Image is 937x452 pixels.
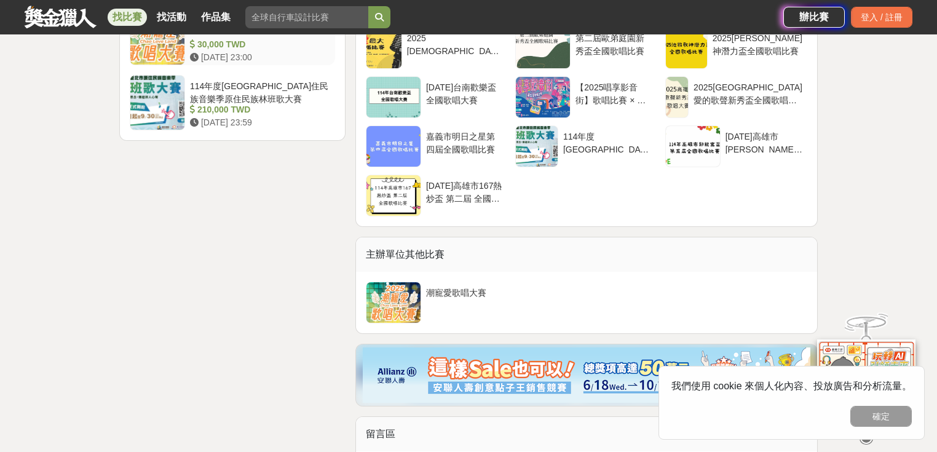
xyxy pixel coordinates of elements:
img: d2146d9a-e6f6-4337-9592-8cefde37ba6b.png [817,339,915,421]
a: [DATE]台南歡樂盃全國歌唱大賽 [366,76,508,118]
div: [DATE]高雄市167熱炒盃 第二屆 全國歌唱比賽 [426,180,503,203]
a: 【2025唱享影音街】歌唱比賽 × 風格市集 [515,76,657,118]
a: 2025[GEOGRAPHIC_DATA]愛的歌聲新秀盃全國歌唱大賽 [665,76,807,118]
div: 2025[GEOGRAPHIC_DATA]愛的歌聲新秀盃全國歌唱大賽 [694,81,802,105]
div: [DATE] 23:59 [190,116,330,129]
a: 作品集 [196,9,235,26]
a: 114年度[GEOGRAPHIC_DATA]住民族音樂季原住民族林班歌大賽 210,000 TWD [DATE] 23:59 [130,75,335,130]
a: 嘉義市明日之星第四屆全國歌唱比賽 [366,125,508,167]
a: [DATE]高雄市167熱炒盃 第二屆 全國歌唱比賽 [366,175,508,216]
a: 找比賽 [108,9,147,26]
div: 114年度[GEOGRAPHIC_DATA]住民族音樂季原住民族林班歌大賽 [190,80,330,103]
a: 潮寵愛歌唱大賽 30,000 TWD [DATE] 23:00 [130,10,335,65]
div: 114年度[GEOGRAPHIC_DATA]住民族音樂季原住民族林班歌大賽 [563,130,653,154]
a: 潮寵愛歌唱大賽 [366,282,508,323]
a: 2025 [DEMOGRAPHIC_DATA][PERSON_NAME] 第11屆 愛最大歌唱比賽 [366,27,508,69]
a: 找活動 [152,9,191,26]
div: 2025[PERSON_NAME]神潛力盃全國歌唱比賽 [713,32,802,55]
div: 留言區 [356,417,817,451]
div: 登入 / 註冊 [851,7,912,28]
input: 全球自行車設計比賽 [245,6,368,28]
div: 嘉義市明日之星第四屆全國歌唱比賽 [426,130,503,154]
a: 辦比賽 [783,7,845,28]
div: 【2025唱享影音街】歌唱比賽 × 風格市集 [575,81,652,105]
div: 210,000 TWD [190,103,330,116]
div: 潮寵愛歌唱大賽 [426,287,503,310]
div: [DATE]高雄市[PERSON_NAME]盃第五屆全國歌唱比賽 [725,130,802,154]
a: 114年度[GEOGRAPHIC_DATA]住民族音樂季原住民族林班歌大賽 [515,125,657,167]
span: 我們使用 cookie 來個人化內容、投放廣告和分析流量。 [671,381,912,391]
div: 2025 [DEMOGRAPHIC_DATA][PERSON_NAME] 第11屆 愛最大歌唱比賽 [407,32,504,55]
div: [DATE]台南歡樂盃全國歌唱大賽 [426,81,503,105]
div: 30,000 TWD [190,38,330,51]
div: [DATE] 23:00 [190,51,330,64]
img: dcc59076-91c0-4acb-9c6b-a1d413182f46.png [363,347,810,403]
a: 第二屆歐弟庭園新秀盃全國歌唱比賽 [515,27,657,69]
a: 2025[PERSON_NAME]神潛力盃全國歌唱比賽 [665,27,807,69]
div: 第二屆歐弟庭園新秀盃全國歌唱比賽 [575,32,652,55]
div: 主辦單位其他比賽 [356,237,817,272]
button: 確定 [850,406,912,427]
a: [DATE]高雄市[PERSON_NAME]盃第五屆全國歌唱比賽 [665,125,807,167]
